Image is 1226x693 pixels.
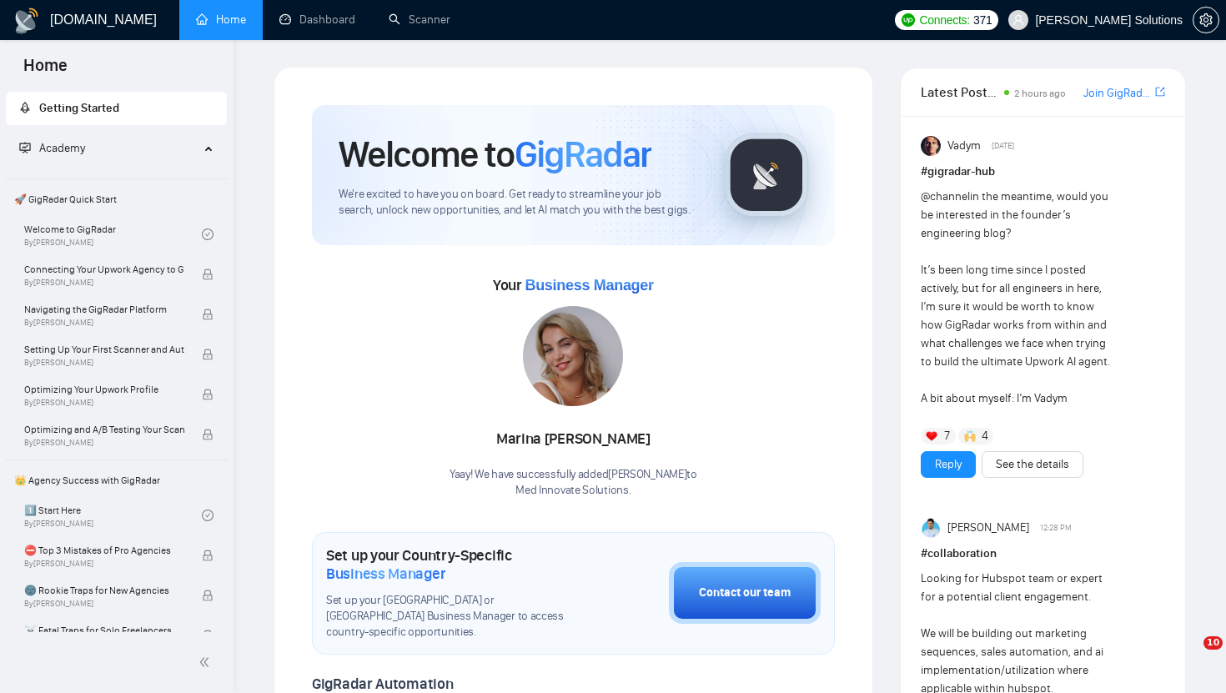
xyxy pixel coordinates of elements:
[202,389,214,400] span: lock
[202,309,214,320] span: lock
[19,102,31,113] span: rocket
[326,565,445,583] span: Business Manager
[515,132,651,177] span: GigRadar
[1155,84,1165,100] a: export
[1040,520,1072,535] span: 12:28 PM
[920,11,970,29] span: Connects:
[935,455,962,474] a: Reply
[24,301,184,318] span: Navigating the GigRadar Platform
[944,428,950,444] span: 7
[24,318,184,328] span: By [PERSON_NAME]
[24,278,184,288] span: By [PERSON_NAME]
[312,675,453,693] span: GigRadar Automation
[24,438,184,448] span: By [PERSON_NAME]
[926,430,937,442] img: ❤️
[202,228,214,240] span: check-circle
[202,630,214,641] span: lock
[24,582,184,599] span: 🌚 Rookie Traps for New Agencies
[902,13,915,27] img: upwork-logo.png
[921,189,970,203] span: @channel
[196,13,246,27] a: homeHome
[326,546,585,583] h1: Set up your Country-Specific
[947,519,1029,537] span: [PERSON_NAME]
[921,545,1165,563] h1: # collaboration
[6,92,227,125] li: Getting Started
[24,599,184,609] span: By [PERSON_NAME]
[24,341,184,358] span: Setting Up Your First Scanner and Auto-Bidder
[973,11,992,29] span: 371
[996,455,1069,474] a: See the details
[525,277,653,294] span: Business Manager
[725,133,808,217] img: gigradar-logo.png
[982,428,988,444] span: 4
[8,183,225,216] span: 🚀 GigRadar Quick Start
[450,467,697,499] div: Yaay! We have successfully added [PERSON_NAME] to
[279,13,355,27] a: dashboardDashboard
[1169,636,1209,676] iframe: Intercom live chat
[1012,14,1024,26] span: user
[19,142,31,153] span: fund-projection-screen
[39,101,119,115] span: Getting Started
[202,349,214,360] span: lock
[921,451,976,478] button: Reply
[24,559,184,569] span: By [PERSON_NAME]
[24,398,184,408] span: By [PERSON_NAME]
[24,542,184,559] span: ⛔ Top 3 Mistakes of Pro Agencies
[921,82,1000,103] span: Latest Posts from the GigRadar Community
[8,464,225,497] span: 👑 Agency Success with GigRadar
[1155,85,1165,98] span: export
[1083,84,1152,103] a: Join GigRadar Slack Community
[1193,13,1219,27] a: setting
[339,132,651,177] h1: Welcome to
[13,8,40,34] img: logo
[450,483,697,499] p: Med Innovate Solutions .
[450,425,697,454] div: Marina [PERSON_NAME]
[202,550,214,561] span: lock
[1193,7,1219,33] button: setting
[19,141,85,155] span: Academy
[982,451,1083,478] button: See the details
[964,430,976,442] img: 🙌
[202,510,214,521] span: check-circle
[921,163,1165,181] h1: # gigradar-hub
[339,187,698,218] span: We're excited to have you on board. Get ready to streamline your job search, unlock new opportuni...
[921,136,941,156] img: Vadym
[523,306,623,406] img: 1686180516333-102.jpg
[24,261,184,278] span: Connecting Your Upwork Agency to GigRadar
[1203,636,1223,650] span: 10
[699,584,791,602] div: Contact our team
[1193,13,1218,27] span: setting
[202,429,214,440] span: lock
[24,497,202,534] a: 1️⃣ Start HereBy[PERSON_NAME]
[24,381,184,398] span: Optimizing Your Upwork Profile
[947,137,981,155] span: Vadym
[24,421,184,438] span: Optimizing and A/B Testing Your Scanner for Better Results
[992,138,1014,153] span: [DATE]
[202,269,214,280] span: lock
[326,593,585,640] span: Set up your [GEOGRAPHIC_DATA] or [GEOGRAPHIC_DATA] Business Manager to access country-specific op...
[24,216,202,253] a: Welcome to GigRadarBy[PERSON_NAME]
[24,358,184,368] span: By [PERSON_NAME]
[39,141,85,155] span: Academy
[493,276,654,294] span: Your
[1014,88,1066,99] span: 2 hours ago
[389,13,450,27] a: searchScanner
[202,590,214,601] span: lock
[24,622,184,639] span: ☠️ Fatal Traps for Solo Freelancers
[198,654,215,670] span: double-left
[921,518,941,538] img: Bohdan Pyrih
[669,562,821,624] button: Contact our team
[10,53,81,88] span: Home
